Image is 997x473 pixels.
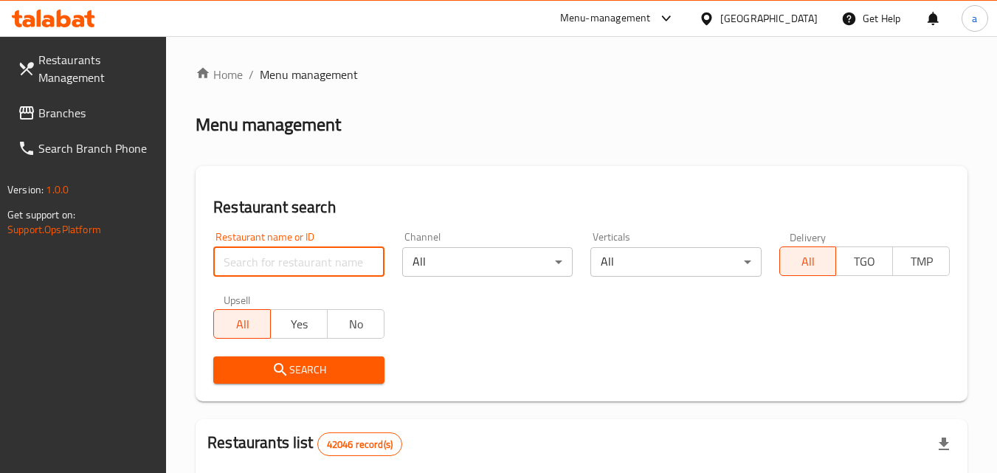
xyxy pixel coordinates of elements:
[220,314,265,335] span: All
[270,309,328,339] button: Yes
[6,131,167,166] a: Search Branch Phone
[779,246,837,276] button: All
[260,66,358,83] span: Menu management
[842,251,887,272] span: TGO
[972,10,977,27] span: a
[196,66,967,83] nav: breadcrumb
[213,309,271,339] button: All
[318,438,401,452] span: 42046 record(s)
[207,432,402,456] h2: Restaurants list
[892,246,950,276] button: TMP
[213,356,384,384] button: Search
[249,66,254,83] li: /
[899,251,944,272] span: TMP
[327,309,384,339] button: No
[317,432,402,456] div: Total records count
[38,51,155,86] span: Restaurants Management
[224,294,251,305] label: Upsell
[196,113,341,137] h2: Menu management
[213,196,950,218] h2: Restaurant search
[7,180,44,199] span: Version:
[213,247,384,277] input: Search for restaurant name or ID..
[6,42,167,95] a: Restaurants Management
[926,427,962,462] div: Export file
[46,180,69,199] span: 1.0.0
[196,66,243,83] a: Home
[7,220,101,239] a: Support.OpsPlatform
[38,104,155,122] span: Branches
[402,247,573,277] div: All
[277,314,322,335] span: Yes
[720,10,818,27] div: [GEOGRAPHIC_DATA]
[590,247,761,277] div: All
[225,361,372,379] span: Search
[334,314,379,335] span: No
[790,232,827,242] label: Delivery
[7,205,75,224] span: Get support on:
[6,95,167,131] a: Branches
[38,139,155,157] span: Search Branch Phone
[786,251,831,272] span: All
[560,10,651,27] div: Menu-management
[835,246,893,276] button: TGO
